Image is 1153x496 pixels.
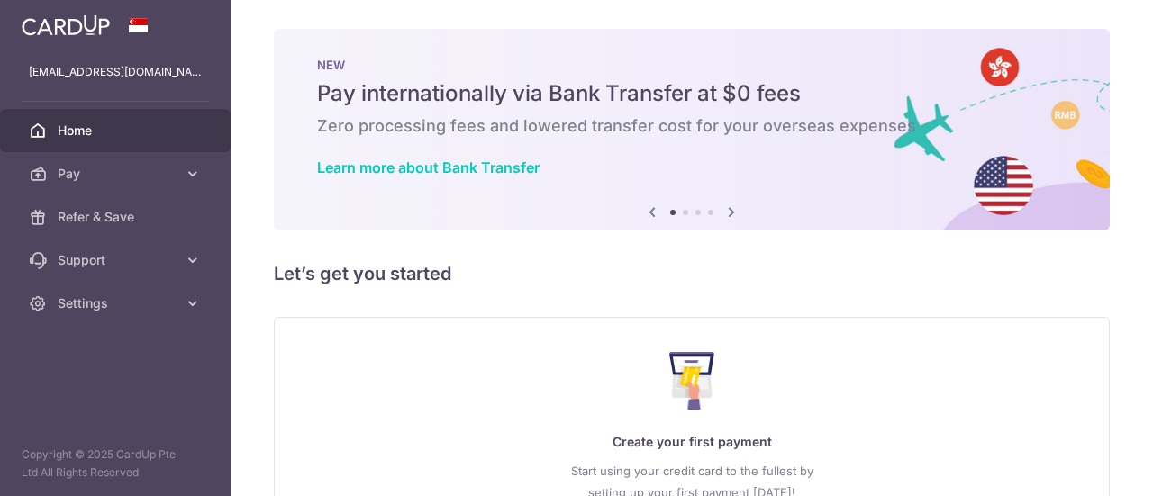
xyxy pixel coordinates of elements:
[58,165,177,183] span: Pay
[311,431,1073,453] p: Create your first payment
[58,122,177,140] span: Home
[274,29,1110,230] img: Bank transfer banner
[29,63,202,81] p: [EMAIL_ADDRESS][DOMAIN_NAME]
[58,208,177,226] span: Refer & Save
[317,158,540,176] a: Learn more about Bank Transfer
[317,79,1067,108] h5: Pay internationally via Bank Transfer at $0 fees
[669,352,715,410] img: Make Payment
[58,251,177,269] span: Support
[58,294,177,312] span: Settings
[317,115,1067,137] h6: Zero processing fees and lowered transfer cost for your overseas expenses
[22,14,110,36] img: CardUp
[317,58,1067,72] p: NEW
[274,259,1110,288] h5: Let’s get you started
